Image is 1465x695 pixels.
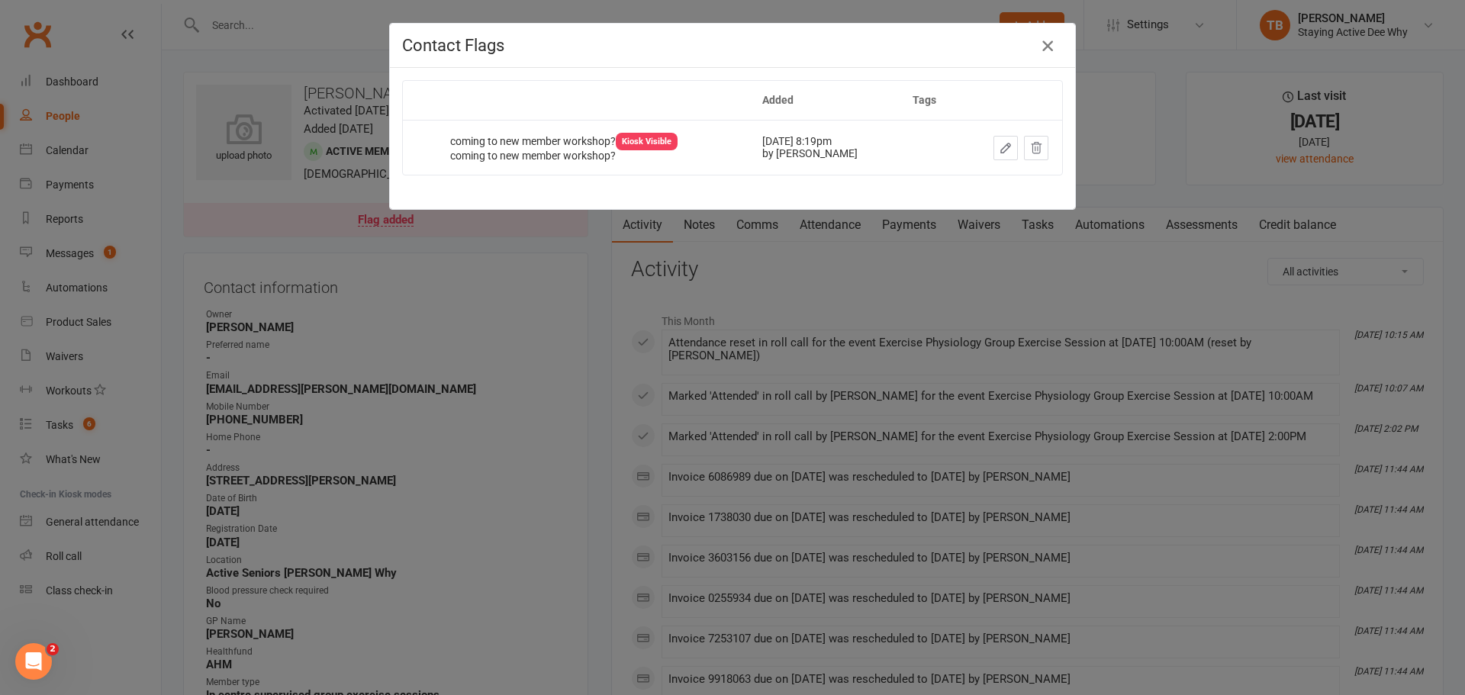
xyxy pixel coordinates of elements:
th: Added [749,81,899,120]
button: Close [1035,34,1060,58]
iframe: Intercom live chat [15,643,52,680]
h4: Contact Flags [402,36,1063,55]
button: Dismiss this flag [1024,136,1048,160]
span: coming to new member workshop? [450,135,678,147]
td: [DATE] 8:19pm by [PERSON_NAME] [749,120,899,174]
span: 2 [47,643,59,655]
div: Kiosk Visible [616,133,678,150]
div: coming to new member workshop? [450,150,735,162]
th: Tags [899,81,961,120]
